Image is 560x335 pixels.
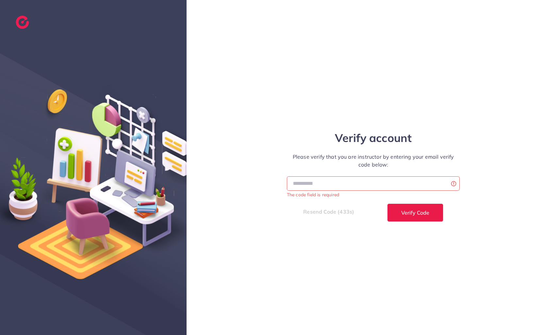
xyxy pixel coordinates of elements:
span: Verify Code [401,210,429,215]
p: Please verify that you are instructor by entering your email verify code below: [287,153,460,168]
img: logo [16,16,29,29]
h1: Verify account [287,132,460,145]
button: Verify Code [387,203,443,222]
small: The code field is required [287,192,339,197]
